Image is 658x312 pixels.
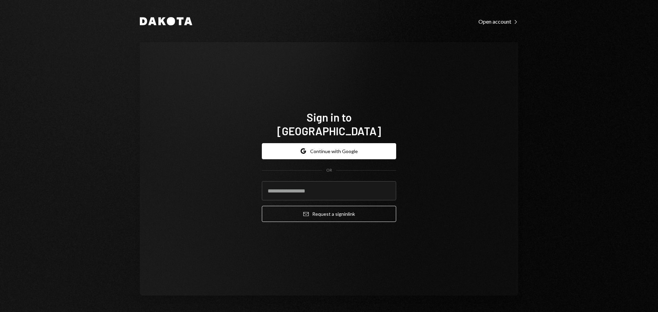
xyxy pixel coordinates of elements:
h1: Sign in to [GEOGRAPHIC_DATA] [262,110,396,138]
div: OR [326,167,332,173]
div: Open account [478,18,518,25]
button: Continue with Google [262,143,396,159]
button: Request a signinlink [262,206,396,222]
a: Open account [478,17,518,25]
